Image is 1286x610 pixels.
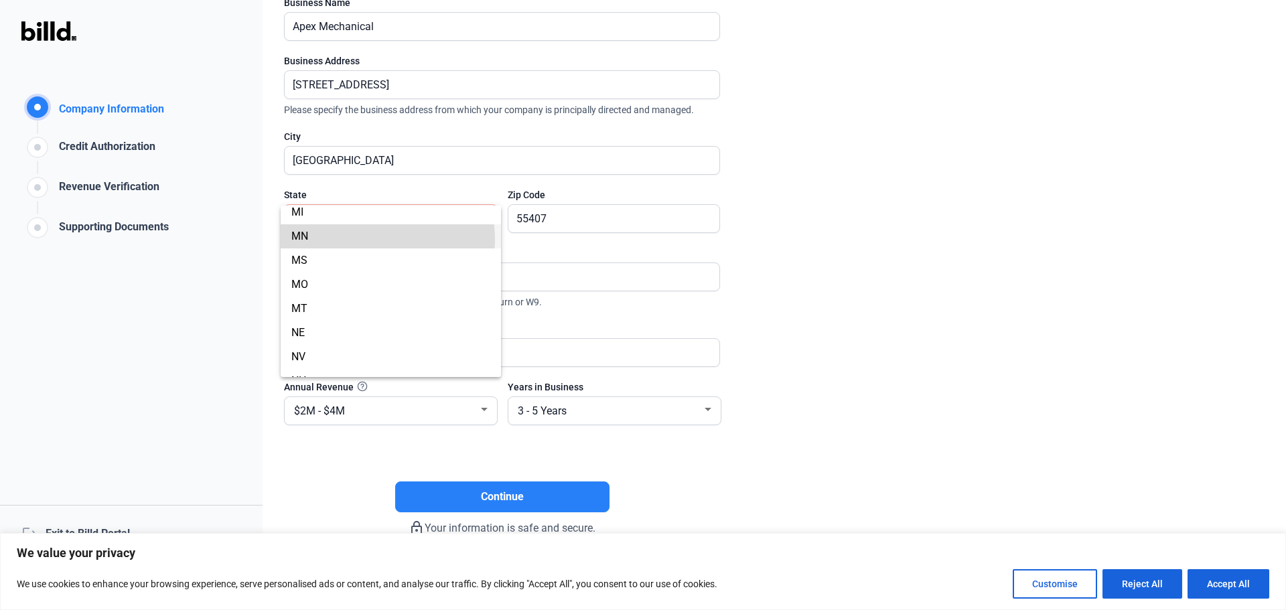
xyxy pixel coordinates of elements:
span: MO [291,278,308,291]
span: MN [291,230,308,242]
p: We use cookies to enhance your browsing experience, serve personalised ads or content, and analys... [17,576,717,592]
button: Accept All [1188,569,1269,599]
span: MS [291,254,307,266]
button: Reject All [1102,569,1182,599]
p: We value your privacy [17,545,1269,561]
span: NV [291,350,305,363]
span: MI [291,206,303,218]
button: Customise [1013,569,1097,599]
span: NE [291,326,305,339]
span: NH [291,374,306,387]
span: MT [291,302,307,315]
